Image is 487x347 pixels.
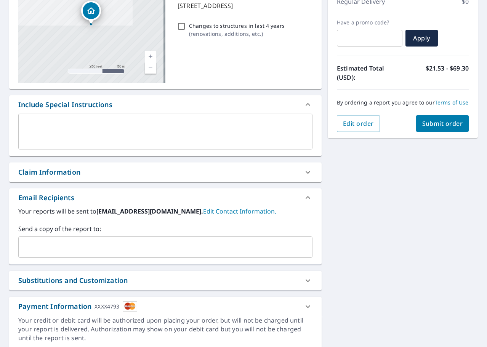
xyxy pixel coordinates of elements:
button: Submit order [416,115,469,132]
div: Email Recipients [9,188,322,207]
p: Changes to structures in last 4 years [189,22,285,30]
label: Send a copy of the report to: [18,224,312,233]
span: Apply [412,34,432,42]
div: XXXX4793 [95,301,119,312]
div: Dropped pin, building 1, Residential property, 20651 Jayhawk Ln Bend, OR 97702 [81,1,101,24]
div: Include Special Instructions [9,95,322,114]
div: Include Special Instructions [18,100,112,110]
div: Substitutions and Customization [9,271,322,290]
a: Terms of Use [435,99,469,106]
p: By ordering a report you agree to our [337,99,469,106]
img: cardImage [123,301,137,312]
p: Estimated Total (USD): [337,64,403,82]
button: Apply [405,30,438,47]
span: Edit order [343,119,374,128]
div: Claim Information [9,162,322,182]
p: ( renovations, additions, etc. ) [189,30,285,38]
p: $21.53 - $69.30 [426,64,469,82]
a: EditContactInfo [203,207,276,215]
span: Submit order [422,119,463,128]
div: Email Recipients [18,193,74,203]
div: Payment Information [18,301,137,312]
button: Edit order [337,115,380,132]
div: Claim Information [18,167,80,177]
div: Your credit or debit card will be authorized upon placing your order, but will not be charged unt... [18,316,312,342]
div: Substitutions and Customization [18,275,128,286]
b: [EMAIL_ADDRESS][DOMAIN_NAME]. [96,207,203,215]
div: Payment InformationXXXX4793cardImage [9,297,322,316]
a: Current Level 17, Zoom Out [145,62,156,74]
a: Current Level 17, Zoom In [145,51,156,62]
label: Have a promo code? [337,19,402,26]
label: Your reports will be sent to [18,207,312,216]
p: [STREET_ADDRESS] [178,1,309,10]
